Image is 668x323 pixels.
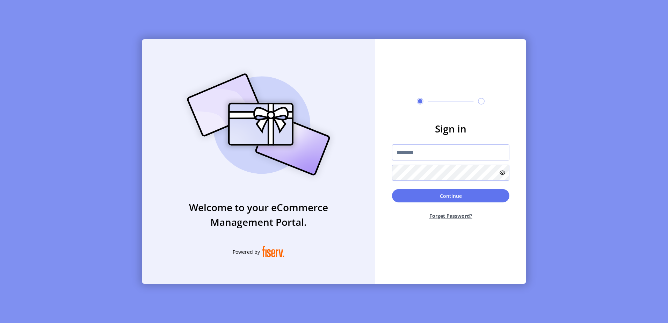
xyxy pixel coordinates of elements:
[176,66,341,183] img: card_Illustration.svg
[392,121,509,136] h3: Sign in
[142,200,375,229] h3: Welcome to your eCommerce Management Portal.
[392,189,509,202] button: Continue
[233,248,260,256] span: Powered by
[392,207,509,225] button: Forget Password?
